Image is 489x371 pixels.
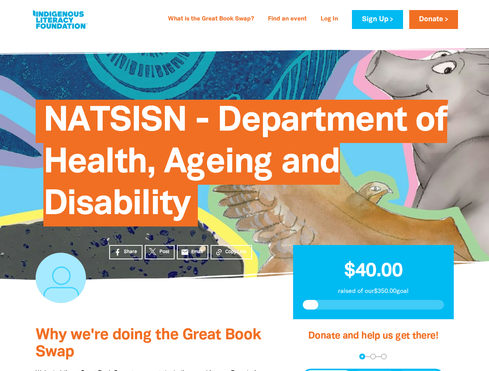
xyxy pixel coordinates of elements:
[36,328,261,359] span: Why we're doing the Great Book Swap
[163,13,259,26] a: What is the Great Book Swap?
[191,248,203,255] span: Email
[308,332,438,340] span: Donate and help us get there!
[109,245,142,259] a: Share
[409,10,458,29] a: Donate
[177,245,209,259] a: emailEmail
[225,248,247,255] span: Copy Link
[381,354,387,359] button: Navigate to step 3 of 3 to enter your payment details
[316,13,343,26] a: Log In
[370,354,376,359] button: Navigate to step 2 of 3 to enter your details
[181,248,189,256] i: email
[43,106,447,226] span: NATSISN - Department of Health, Ageing and Disability
[145,245,175,259] a: Post
[352,10,403,29] a: Sign Up
[263,13,311,26] a: Find an event
[124,248,137,255] span: Share
[303,287,444,296] p: raised of our $350.00 goal
[211,245,252,259] button: Copy Link
[359,354,365,359] button: Navigate to step 1 of 3 to enter your donation amount
[160,248,169,255] span: Post
[344,262,403,280] span: $40.00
